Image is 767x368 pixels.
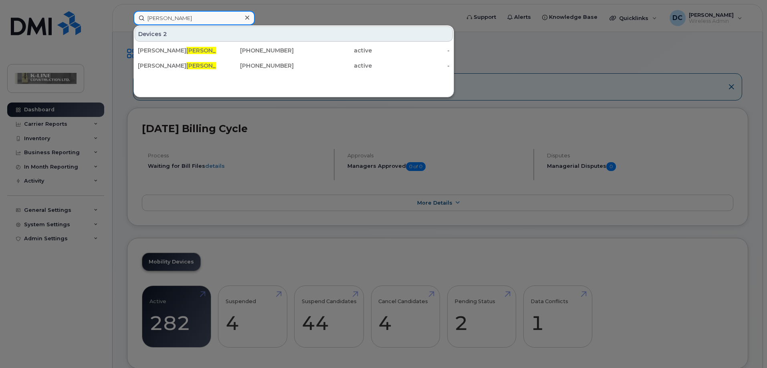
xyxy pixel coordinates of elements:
[216,46,294,54] div: [PHONE_NUMBER]
[216,62,294,70] div: [PHONE_NUMBER]
[135,26,453,42] div: Devices
[135,43,453,58] a: [PERSON_NAME][PERSON_NAME][PHONE_NUMBER]active-
[294,46,372,54] div: active
[163,30,167,38] span: 2
[372,62,450,70] div: -
[186,47,235,54] span: [PERSON_NAME]
[138,46,216,54] div: [PERSON_NAME]
[294,62,372,70] div: active
[138,62,216,70] div: [PERSON_NAME] Dc Electrical
[372,46,450,54] div: -
[135,58,453,73] a: [PERSON_NAME][PERSON_NAME]Dc Electrical[PHONE_NUMBER]active-
[186,62,235,69] span: [PERSON_NAME]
